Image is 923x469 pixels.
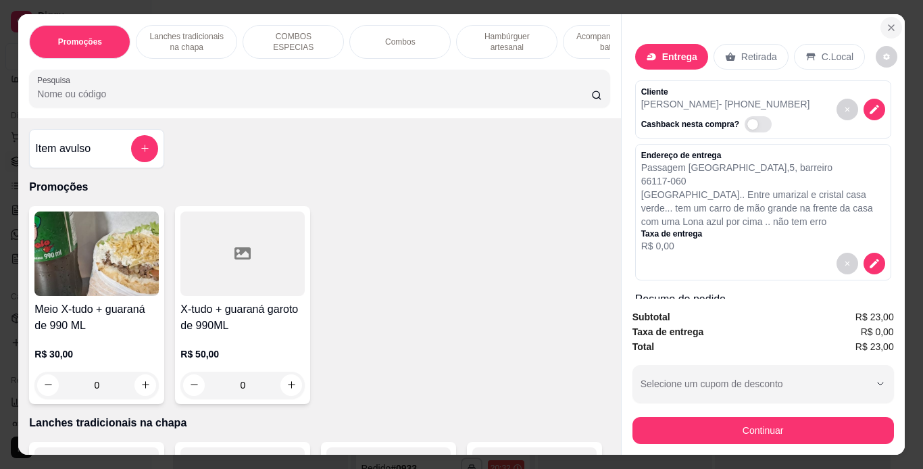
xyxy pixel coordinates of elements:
[745,116,777,132] label: Automatic updates
[37,374,59,396] button: decrease-product-quantity
[855,339,894,354] span: R$ 23,00
[35,141,91,157] h4: Item avulso
[861,324,894,339] span: R$ 0,00
[641,119,739,130] p: Cashback nesta compra?
[641,87,810,97] p: Cliente
[632,365,894,403] button: Selecione um cupom de desconto
[662,50,697,64] p: Entrega
[574,31,653,53] p: Acompanhamentos ( batata )
[280,374,302,396] button: increase-product-quantity
[254,31,332,53] p: COMBOS ESPECIAS
[632,326,704,337] strong: Taxa de entrega
[864,99,885,120] button: decrease-product-quantity
[741,50,777,64] p: Retirada
[385,36,416,47] p: Combos
[837,99,858,120] button: decrease-product-quantity
[822,50,853,64] p: C.Local
[180,301,305,334] h4: X-tudo + guaraná garoto de 990ML
[641,97,810,111] p: [PERSON_NAME] - [PHONE_NUMBER]
[855,310,894,324] span: R$ 23,00
[468,31,546,53] p: Hambúrguer artesanal
[37,74,75,86] label: Pesquisa
[180,347,305,361] p: R$ 50,00
[34,301,159,334] h4: Meio X-tudo + guaraná de 990 ML
[29,179,609,195] p: Promoções
[641,188,885,228] p: [GEOGRAPHIC_DATA].. Entre umarizal e cristal casa verde... tem um carro de mão grande na frente d...
[131,135,158,162] button: add-separate-item
[58,36,102,47] p: Promoções
[641,174,885,188] p: 66117-060
[641,161,885,174] p: Passagem [GEOGRAPHIC_DATA] , 5 , barreiro
[876,46,897,68] button: decrease-product-quantity
[641,150,885,161] p: Endereço de entrega
[632,417,894,444] button: Continuar
[134,374,156,396] button: increase-product-quantity
[29,415,609,431] p: Lanches tradicionais na chapa
[880,17,902,39] button: Close
[34,212,159,296] img: product-image
[635,291,891,307] p: Resumo do pedido
[632,341,654,352] strong: Total
[641,239,885,253] p: R$ 0,00
[37,87,591,101] input: Pesquisa
[34,347,159,361] p: R$ 30,00
[632,312,670,322] strong: Subtotal
[837,253,858,274] button: decrease-product-quantity
[147,31,226,53] p: Lanches tradicionais na chapa
[864,253,885,274] button: decrease-product-quantity
[641,228,885,239] p: Taxa de entrega
[183,374,205,396] button: decrease-product-quantity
